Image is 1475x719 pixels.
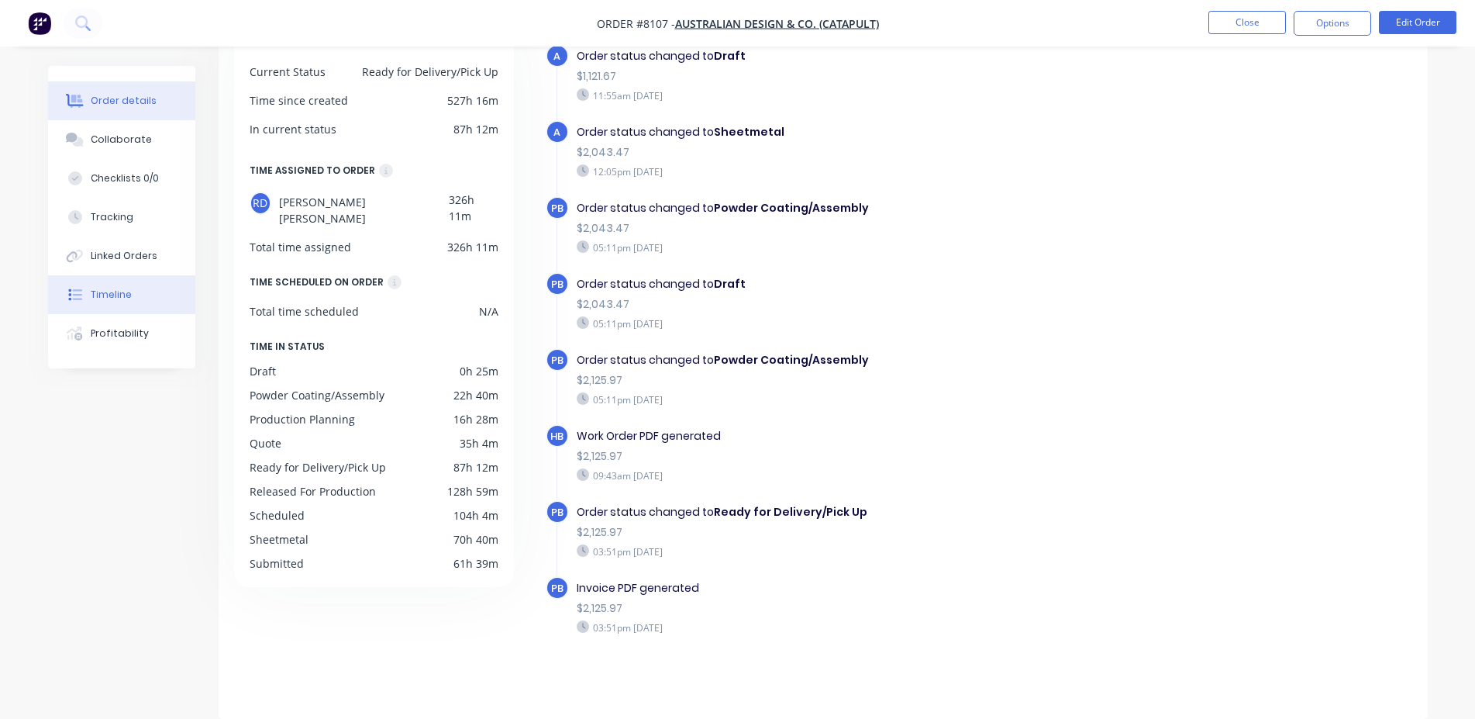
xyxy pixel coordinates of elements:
span: PB [551,277,563,292]
div: $2,125.97 [577,448,1113,465]
div: 03:51pm [DATE] [577,620,1113,634]
div: Released For Production [250,483,376,499]
div: 70h 40m [453,531,498,548]
b: Draft [714,48,746,64]
div: 87h 12m [453,121,498,137]
div: Linked Orders [91,249,157,263]
span: Order #8107 - [597,16,675,31]
div: 326h 11m [449,192,498,226]
span: A [553,125,560,140]
div: Total time assigned [250,239,351,255]
div: $1,121.67 [577,68,1113,85]
span: HB [550,429,563,444]
button: Timeline [48,275,195,314]
span: PB [551,505,563,520]
div: 22h 40m [453,387,498,403]
div: 09:43am [DATE] [577,468,1113,482]
div: 11:55am [DATE] [577,88,1113,102]
b: Ready for Delivery/Pick Up [714,504,867,520]
div: 87h 12m [453,459,498,475]
div: Order status changed to [577,352,1113,368]
button: Checklists 0/0 [48,159,195,198]
div: Sheetmetal [250,531,308,548]
div: TIME ASSIGNED TO ORDER [250,162,375,179]
button: Close [1208,11,1286,34]
div: 05:11pm [DATE] [577,316,1113,330]
div: 104h 4m [453,507,498,524]
div: Order details [91,94,157,108]
div: Production Planning [250,411,355,427]
button: Options [1294,11,1371,36]
span: PB [551,353,563,368]
span: PB [551,581,563,596]
div: Profitability [91,327,149,340]
div: $2,043.47 [577,144,1113,161]
img: Factory [28,12,51,35]
div: 61h 39m [453,555,498,572]
span: [PERSON_NAME] [PERSON_NAME] [279,192,449,226]
div: Invoice PDF generated [577,580,1113,596]
div: $2,043.47 [577,220,1113,237]
div: Ready for Delivery/Pick Up [362,64,498,80]
button: Order details [48,81,195,120]
div: Current Status [250,64,326,80]
button: Edit Order [1379,11,1456,34]
span: PB [551,201,563,216]
b: Powder Coating/Assembly [714,200,869,216]
a: Australian Design & Co. (Catapult) [675,16,879,31]
div: 05:11pm [DATE] [577,240,1113,254]
div: Quote [250,435,281,451]
div: Order status changed to [577,48,1113,64]
div: Order status changed to [577,200,1113,216]
div: 0h 25m [460,363,498,379]
span: A [553,49,560,64]
div: Tracking [91,210,133,224]
div: 12:05pm [DATE] [577,164,1113,178]
div: 35h 4m [460,435,498,451]
button: Tracking [48,198,195,237]
div: 326h 11m [447,239,498,255]
div: Order status changed to [577,276,1113,292]
div: Powder Coating/Assembly [250,387,384,403]
div: Collaborate [91,133,152,147]
div: 527h 16m [447,92,498,109]
div: Work Order PDF generated [577,428,1113,444]
div: $2,043.47 [577,296,1113,313]
div: Timeline [91,288,132,302]
div: N/A [479,303,498,320]
div: Order status changed to [577,504,1113,520]
div: $2,125.97 [577,524,1113,541]
div: Time since created [250,92,348,109]
b: Sheetmetal [714,124,784,140]
b: Powder Coating/Assembly [714,352,869,368]
div: Draft [250,363,276,379]
div: Ready for Delivery/Pick Up [250,459,386,475]
span: TIME IN STATUS [250,338,325,355]
div: 16h 28m [453,411,498,427]
div: Checklists 0/0 [91,171,159,185]
div: Scheduled [250,507,305,524]
div: TIME SCHEDULED ON ORDER [250,274,384,291]
button: Collaborate [48,120,195,159]
b: Draft [714,276,746,292]
div: Submitted [250,555,304,572]
button: Linked Orders [48,237,195,275]
div: 05:11pm [DATE] [577,392,1113,406]
div: 03:51pm [DATE] [577,544,1113,558]
div: RD [250,192,272,215]
div: 128h 59m [447,483,498,499]
button: Profitability [48,314,195,353]
div: Total time scheduled [250,303,359,320]
div: Order status changed to [577,124,1113,140]
div: In current status [250,121,336,137]
div: $2,125.97 [577,600,1113,617]
div: $2,125.97 [577,372,1113,389]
